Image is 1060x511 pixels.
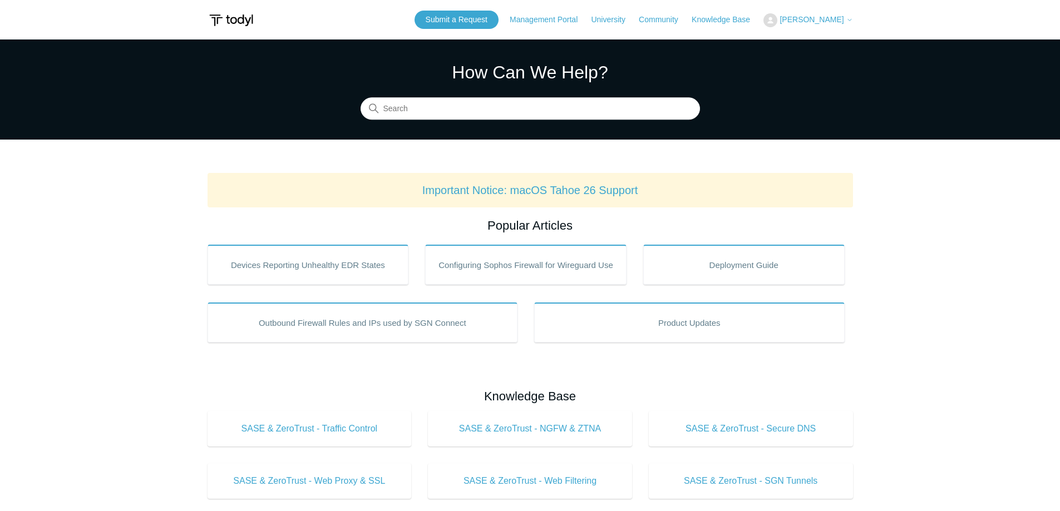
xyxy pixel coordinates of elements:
a: Deployment Guide [643,245,845,285]
span: [PERSON_NAME] [780,15,844,24]
a: SASE & ZeroTrust - Web Filtering [428,463,632,499]
button: [PERSON_NAME] [763,13,852,27]
a: Devices Reporting Unhealthy EDR States [208,245,409,285]
a: SASE & ZeroTrust - Secure DNS [649,411,853,446]
a: Important Notice: macOS Tahoe 26 Support [422,184,638,196]
a: SASE & ZeroTrust - Traffic Control [208,411,412,446]
h2: Knowledge Base [208,387,853,405]
img: Todyl Support Center Help Center home page [208,10,255,31]
input: Search [361,98,700,120]
span: SASE & ZeroTrust - Secure DNS [665,422,836,435]
a: University [591,14,636,26]
a: Outbound Firewall Rules and IPs used by SGN Connect [208,302,518,343]
a: Configuring Sophos Firewall for Wireguard Use [425,245,627,285]
span: SASE & ZeroTrust - SGN Tunnels [665,474,836,488]
span: SASE & ZeroTrust - Traffic Control [224,422,395,435]
a: Product Updates [534,302,845,343]
a: Submit a Request [415,11,499,29]
a: Management Portal [510,14,589,26]
h2: Popular Articles [208,216,853,235]
h1: How Can We Help? [361,59,700,86]
span: SASE & ZeroTrust - Web Filtering [445,474,615,488]
span: SASE & ZeroTrust - Web Proxy & SSL [224,474,395,488]
a: Knowledge Base [692,14,761,26]
a: SASE & ZeroTrust - NGFW & ZTNA [428,411,632,446]
span: SASE & ZeroTrust - NGFW & ZTNA [445,422,615,435]
a: Community [639,14,689,26]
a: SASE & ZeroTrust - SGN Tunnels [649,463,853,499]
a: SASE & ZeroTrust - Web Proxy & SSL [208,463,412,499]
